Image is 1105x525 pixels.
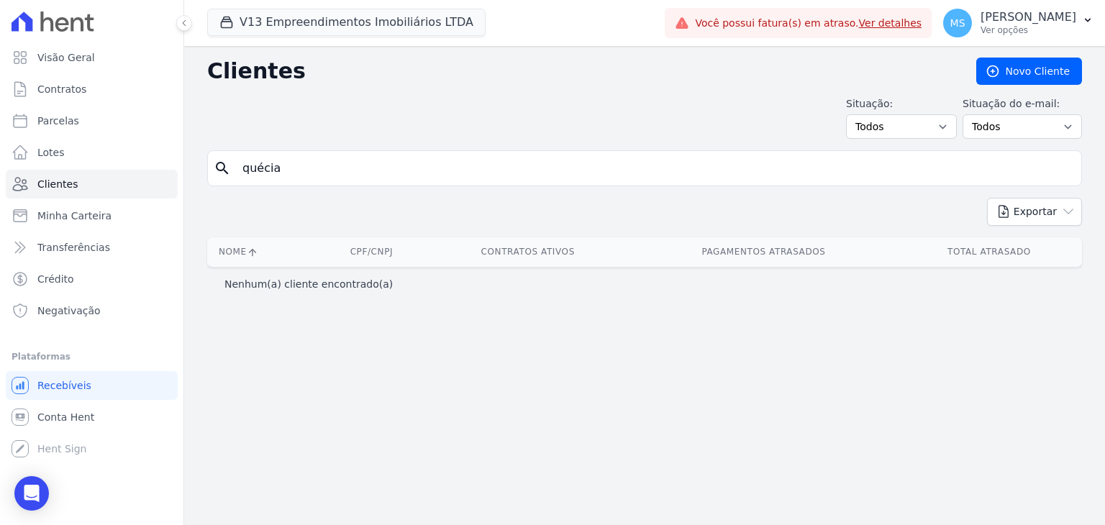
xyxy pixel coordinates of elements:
[207,237,318,267] th: Nome
[14,476,49,511] div: Open Intercom Messenger
[896,237,1082,267] th: Total Atrasado
[6,201,178,230] a: Minha Carteira
[12,348,172,365] div: Plataformas
[963,96,1082,111] label: Situação do e-mail:
[950,18,965,28] span: MS
[6,265,178,293] a: Crédito
[6,75,178,104] a: Contratos
[6,403,178,432] a: Conta Hent
[214,160,231,177] i: search
[981,10,1076,24] p: [PERSON_NAME]
[6,106,178,135] a: Parcelas
[6,43,178,72] a: Visão Geral
[37,82,86,96] span: Contratos
[37,177,78,191] span: Clientes
[846,96,957,111] label: Situação:
[6,296,178,325] a: Negativação
[6,138,178,167] a: Lotes
[37,272,74,286] span: Crédito
[318,237,424,267] th: CPF/CNPJ
[37,145,65,160] span: Lotes
[207,9,486,36] button: V13 Empreendimentos Imobiliários LTDA
[37,209,112,223] span: Minha Carteira
[695,16,922,31] span: Você possui fatura(s) em atraso.
[37,378,91,393] span: Recebíveis
[976,58,1082,85] a: Novo Cliente
[987,198,1082,226] button: Exportar
[932,3,1105,43] button: MS [PERSON_NAME] Ver opções
[37,114,79,128] span: Parcelas
[424,237,631,267] th: Contratos Ativos
[37,50,95,65] span: Visão Geral
[6,233,178,262] a: Transferências
[207,58,953,84] h2: Clientes
[631,237,896,267] th: Pagamentos Atrasados
[37,410,94,424] span: Conta Hent
[37,303,101,318] span: Negativação
[6,170,178,198] a: Clientes
[6,371,178,400] a: Recebíveis
[981,24,1076,36] p: Ver opções
[224,277,393,291] p: Nenhum(a) cliente encontrado(a)
[37,240,110,255] span: Transferências
[859,17,922,29] a: Ver detalhes
[234,154,1076,183] input: Buscar por nome, CPF ou e-mail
